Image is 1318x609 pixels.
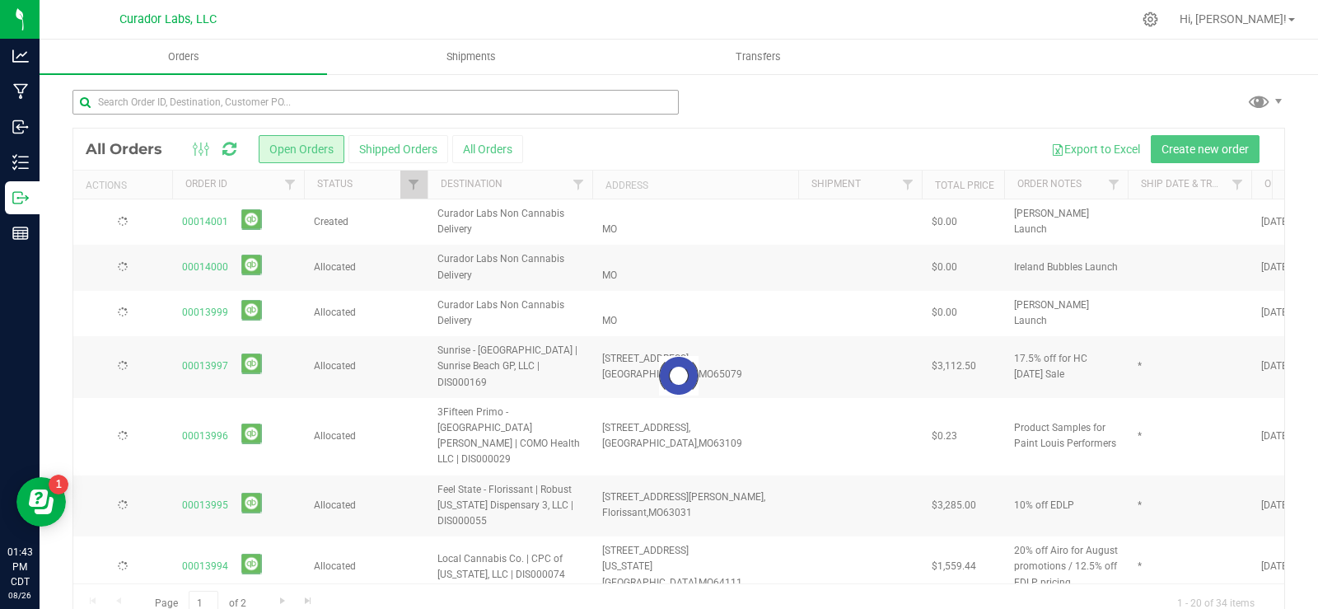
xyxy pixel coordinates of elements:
input: Search Order ID, Destination, Customer PO... [72,90,679,115]
a: Transfers [615,40,902,74]
p: 08/26 [7,589,32,602]
inline-svg: Outbound [12,190,29,206]
inline-svg: Inventory [12,154,29,171]
p: 01:43 PM CDT [7,545,32,589]
div: Manage settings [1140,12,1161,27]
iframe: Resource center unread badge [49,475,68,494]
a: Orders [40,40,327,74]
inline-svg: Manufacturing [12,83,29,100]
inline-svg: Analytics [12,48,29,64]
span: Transfers [713,49,803,64]
span: Orders [146,49,222,64]
a: Shipments [327,40,615,74]
inline-svg: Inbound [12,119,29,135]
span: Shipments [424,49,518,64]
iframe: Resource center [16,477,66,527]
span: Hi, [PERSON_NAME]! [1180,12,1287,26]
inline-svg: Reports [12,225,29,241]
span: Curador Labs, LLC [119,12,217,26]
